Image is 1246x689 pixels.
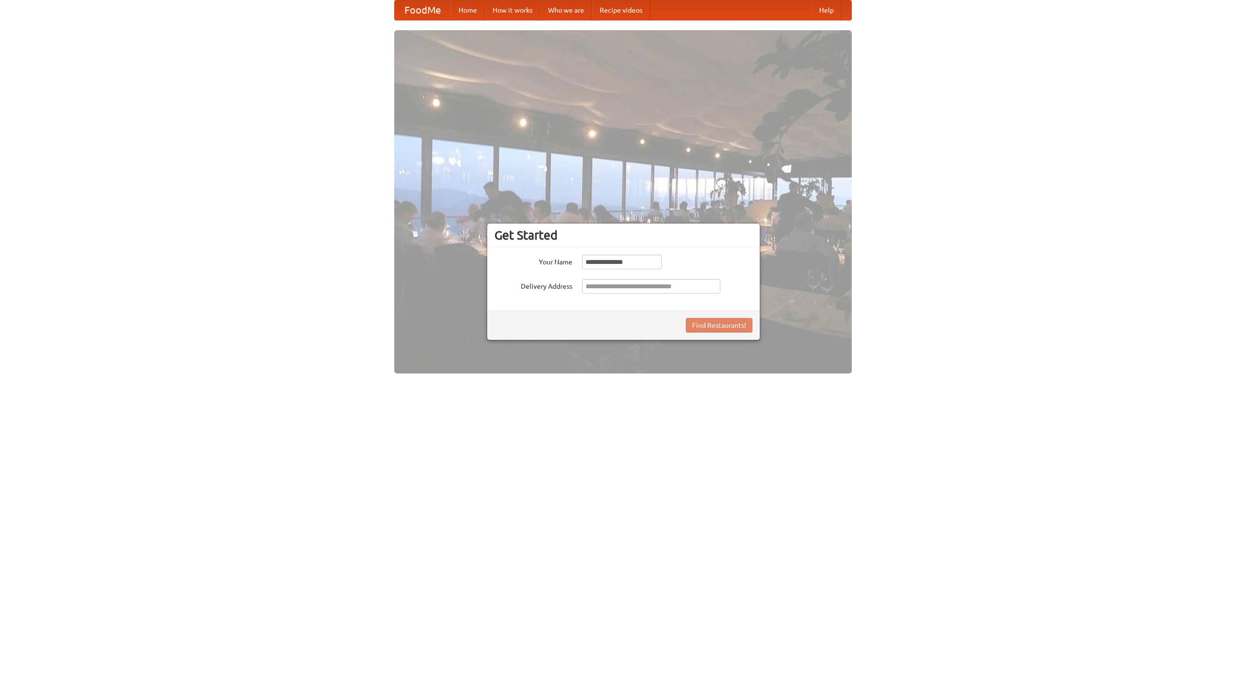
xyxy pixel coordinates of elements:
a: FoodMe [395,0,451,20]
label: Delivery Address [495,279,572,291]
a: Recipe videos [592,0,650,20]
label: Your Name [495,255,572,267]
h3: Get Started [495,228,752,242]
a: Who we are [540,0,592,20]
button: Find Restaurants! [686,318,752,333]
a: How it works [485,0,540,20]
a: Home [451,0,485,20]
a: Help [811,0,842,20]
